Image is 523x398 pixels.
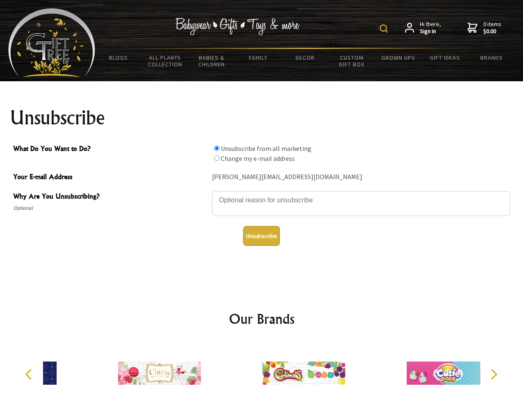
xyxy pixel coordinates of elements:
button: Unsubscribe [243,226,280,246]
span: Why Are You Unsubscribing? [13,191,208,203]
a: 0 items$0.00 [468,21,501,35]
button: Next [484,365,503,383]
a: Gift Ideas [422,49,468,66]
a: BLOGS [95,49,142,66]
button: Previous [21,365,39,383]
textarea: Why Are You Unsubscribing? [212,191,510,216]
input: What Do You Want to Do? [214,155,219,161]
strong: $0.00 [483,28,501,35]
img: Babywear - Gifts - Toys & more [176,18,300,35]
span: Hi there, [420,21,441,35]
label: Unsubscribe from all marketing [221,144,311,153]
label: Change my e-mail address [221,154,295,163]
img: product search [380,24,388,33]
span: Optional [13,203,208,213]
strong: Sign in [420,28,441,35]
span: 0 items [483,20,501,35]
div: [PERSON_NAME][EMAIL_ADDRESS][DOMAIN_NAME] [212,171,510,184]
a: Family [235,49,282,66]
a: Custom Gift Box [328,49,375,73]
a: Hi there,Sign in [405,21,441,35]
span: Your E-mail Address [13,172,208,184]
a: Babies & Children [188,49,235,73]
a: Decor [282,49,328,66]
span: What Do You Want to Do? [13,143,208,155]
input: What Do You Want to Do? [214,146,219,151]
h2: Our Brands [17,309,507,329]
a: Grown Ups [375,49,422,66]
img: Babyware - Gifts - Toys and more... [8,8,95,77]
a: Brands [468,49,515,66]
h1: Unsubscribe [10,108,513,128]
a: All Plants Collection [142,49,189,73]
